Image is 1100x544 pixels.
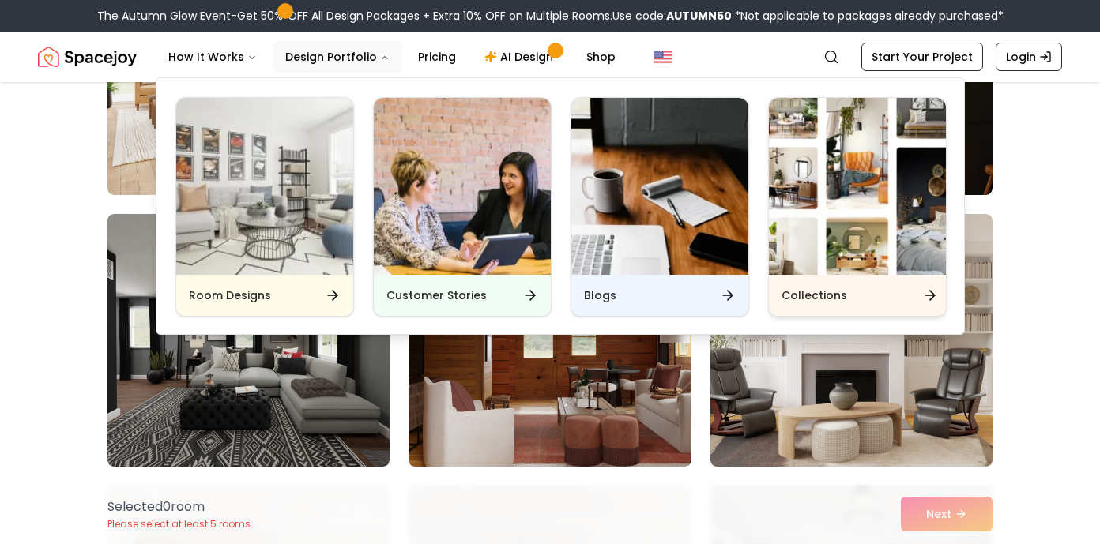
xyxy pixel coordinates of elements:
a: Room DesignsRoom Designs [175,97,354,317]
div: Design Portfolio [156,78,966,336]
button: Design Portfolio [273,41,402,73]
b: AUTUMN50 [666,8,732,24]
a: Spacejoy [38,41,137,73]
img: Room room-6 [710,214,993,467]
img: Spacejoy Logo [38,41,137,73]
img: Collections [769,98,946,275]
img: Room room-5 [409,214,691,467]
img: Customer Stories [374,98,551,275]
a: CollectionsCollections [768,97,947,317]
h6: Room Designs [189,287,271,303]
p: Selected 0 room [107,497,251,516]
a: AI Design [472,41,571,73]
h6: Collections [782,287,847,303]
a: Start Your Project [861,43,983,71]
img: United States [654,47,672,66]
img: Room Designs [176,98,353,275]
img: Room room-4 [107,214,390,467]
a: Login [996,43,1062,71]
button: How It Works [156,41,269,73]
a: Shop [574,41,628,73]
a: Pricing [405,41,469,73]
span: *Not applicable to packages already purchased* [732,8,1004,24]
span: Use code: [612,8,732,24]
div: The Autumn Glow Event-Get 50% OFF All Design Packages + Extra 10% OFF on Multiple Rooms. [97,8,1004,24]
h6: Blogs [584,287,616,303]
nav: Global [38,32,1062,82]
a: BlogsBlogs [571,97,749,317]
img: Blogs [571,98,748,275]
h6: Customer Stories [386,287,487,303]
nav: Main [156,41,628,73]
p: Please select at least 5 rooms [107,518,251,531]
a: Customer StoriesCustomer Stories [373,97,552,317]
